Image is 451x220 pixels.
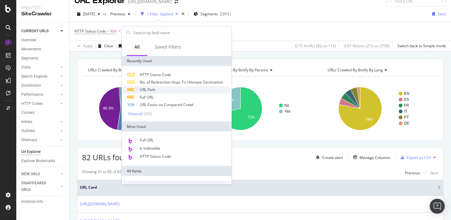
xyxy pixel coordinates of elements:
[103,11,108,17] span: vs
[21,73,47,80] div: Search Engines
[430,9,446,19] button: Save
[108,9,133,19] button: Previous
[140,102,193,107] span: URL Exists on Compared Crawl
[75,9,103,19] button: [DATE]
[104,43,113,49] div: Clear
[21,149,65,155] a: Url Explorer
[21,119,59,125] a: Inlinks
[322,155,343,160] div: Create alert
[21,158,65,164] a: Explorer Bookmarks
[21,28,49,34] div: CURRENT URLS
[82,169,135,177] div: Showing 51 to 82 of 82 entries
[116,41,132,51] button: Save
[21,180,53,193] div: DISAPPEARED URLS
[344,43,390,49] div: 0.07 % Visits ( 272 on 375K )
[21,137,37,143] div: Sitemaps
[138,9,180,19] button: 1 Filter Applied
[398,152,431,162] button: Export as CSV
[122,56,231,66] div: Recently Used
[21,91,43,98] div: Performance
[404,109,407,114] text: IT
[155,44,181,50] div: Saved Filters
[21,73,59,80] a: Search Engines
[108,11,125,17] span: Previous
[83,11,95,17] span: 2025 Aug. 20th
[128,112,143,116] div: Show all
[21,46,41,53] div: Movements
[351,154,390,161] button: Manage Columns
[134,44,140,50] div: All
[75,41,93,51] button: Apply
[21,149,41,155] div: Url Explorer
[21,171,59,177] a: NEW URLS
[21,91,59,98] a: Performance
[107,28,109,34] span: =
[202,81,319,136] div: A chart.
[147,11,173,17] div: 1 Filter Applied
[83,43,93,49] div: Apply
[21,128,59,134] a: Outlinks
[140,146,160,151] span: Is Indexable
[207,65,313,75] h4: URLs Crawled By Botify By params
[122,121,231,131] div: Most Used
[82,81,199,136] svg: A chart.
[21,137,59,143] a: Sitemaps
[21,100,43,107] div: HTTP Codes
[405,169,420,177] button: Previous
[404,121,409,125] text: DE
[220,11,231,17] div: [DATE]
[21,37,65,43] a: Overview
[21,28,59,34] a: CURRENT URLS
[88,67,151,73] span: URLs Crawled By Botify By pagetype
[143,111,152,116] div: ( 5 / 9 )
[21,171,40,177] div: NEW URLS
[110,27,117,36] span: 404
[80,185,436,190] span: URL Card
[21,46,65,53] a: Movements
[21,64,31,71] div: Visits
[322,81,438,136] svg: A chart.
[21,82,41,89] div: Distribution
[404,97,409,102] text: ES
[21,64,59,71] a: Visits
[200,11,218,17] span: Segments
[430,170,438,176] div: Next
[208,67,268,73] span: URLs Crawled By Botify By params
[75,28,106,34] span: HTTP Status Code
[21,5,64,10] div: Analytics
[123,181,230,191] div: URLs
[140,95,153,100] span: Full URL
[404,103,409,108] text: FR
[21,158,55,164] div: Explorer Bookmarks
[21,180,59,193] a: DISAPPEARED URLS
[133,28,230,37] input: Search by field name
[365,117,373,122] text: 78%
[21,198,65,205] a: Analysis Info
[247,115,255,120] text: 72%
[80,201,120,207] a: [URL][DOMAIN_NAME]
[21,198,43,205] div: Analysis Info
[284,103,289,108] text: No
[404,91,409,96] text: EN
[140,87,155,92] span: URL Path
[140,137,153,143] span: Full URL
[21,110,65,116] a: Content
[140,154,171,159] span: HTTP Status Code
[405,170,420,176] div: Previous
[21,119,32,125] div: Inlinks
[295,43,336,49] div: 0.75 % URLs ( 82 on 11K )
[360,155,390,160] div: Manage Columns
[122,166,231,176] div: All fields
[21,82,59,89] a: Distribution
[87,65,193,75] h4: URLs Crawled By Botify By pagetype
[407,155,431,160] div: Export as CSV
[397,43,446,49] div: Switch back to Simple mode
[284,109,291,114] text: Yes
[314,152,343,162] button: Create alert
[21,55,65,62] a: Segments
[140,72,171,77] span: HTTP Status Code
[21,110,35,116] div: Content
[180,11,186,17] div: times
